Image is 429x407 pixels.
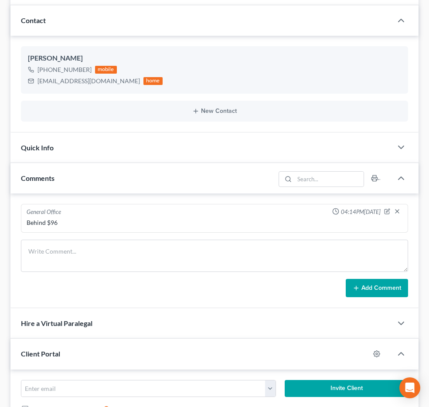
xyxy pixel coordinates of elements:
div: [PHONE_NUMBER] [37,65,92,74]
div: Behind $96 [27,218,402,227]
div: [EMAIL_ADDRESS][DOMAIN_NAME] [37,77,140,85]
div: home [143,77,163,85]
div: [PERSON_NAME] [28,53,401,64]
span: 04:14PM[DATE] [341,208,381,216]
div: mobile [95,66,117,74]
input: Search... [295,172,364,187]
button: Add Comment [346,279,408,297]
span: Comments [21,174,54,182]
span: Contact [21,16,46,24]
span: Client Portal [21,349,60,358]
input: Enter email [21,380,266,397]
div: Open Intercom Messenger [399,377,420,398]
div: General Office [27,208,61,217]
span: Hire a Virtual Paralegal [21,319,92,327]
span: Quick Info [21,143,54,152]
button: Invite Client [285,380,408,397]
button: New Contact [28,108,401,115]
